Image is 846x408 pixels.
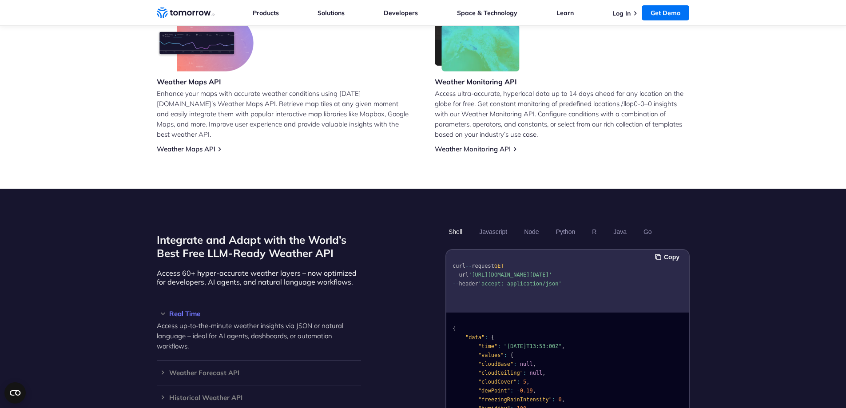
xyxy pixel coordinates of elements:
[478,396,552,403] span: "freezingRainIntensity"
[478,388,510,394] span: "dewPoint"
[478,343,497,349] span: "time"
[642,5,689,20] a: Get Demo
[516,388,520,394] span: -
[478,379,516,385] span: "cloudCover"
[476,224,510,239] button: Javascript
[435,145,511,153] a: Weather Monitoring API
[542,370,545,376] span: ,
[494,263,504,269] span: GET
[526,379,529,385] span: ,
[520,361,532,367] span: null
[491,334,494,341] span: {
[4,382,26,404] button: Open CMP widget
[157,6,214,20] a: Home link
[523,370,526,376] span: :
[157,310,361,317] h3: Real Time
[532,388,536,394] span: ,
[523,379,526,385] span: 5
[478,370,523,376] span: "cloudCeiling"
[485,334,488,341] span: :
[504,343,561,349] span: "[DATE]T13:53:00Z"
[610,224,630,239] button: Java
[478,352,504,358] span: "values"
[504,352,507,358] span: :
[157,394,361,401] h3: Historical Weather API
[253,9,279,17] a: Products
[465,263,471,269] span: --
[157,88,412,139] p: Enhance your maps with accurate weather conditions using [DATE][DOMAIN_NAME]’s Weather Maps API. ...
[552,224,578,239] button: Python
[640,224,655,239] button: Go
[453,325,456,332] span: {
[510,352,513,358] span: {
[453,281,459,287] span: --
[384,9,418,17] a: Developers
[453,272,459,278] span: --
[561,396,564,403] span: ,
[655,252,682,262] button: Copy
[445,224,465,239] button: Shell
[510,388,513,394] span: :
[532,361,536,367] span: ,
[612,9,631,17] a: Log In
[516,379,520,385] span: :
[561,343,564,349] span: ,
[558,396,561,403] span: 0
[520,388,532,394] span: 0.19
[157,369,361,376] h3: Weather Forecast API
[521,224,542,239] button: Node
[556,9,574,17] a: Learn
[435,77,520,87] h3: Weather Monitoring API
[497,343,500,349] span: :
[157,233,361,260] h2: Integrate and Adapt with the World’s Best Free LLM-Ready Weather API
[453,263,465,269] span: curl
[157,269,361,286] p: Access 60+ hyper-accurate weather layers – now optimized for developers, AI agents, and natural l...
[529,370,542,376] span: null
[157,321,361,351] p: Access up-to-the-minute weather insights via JSON or natural language – ideal for AI agents, dash...
[465,334,484,341] span: "data"
[513,361,516,367] span: :
[472,263,494,269] span: request
[157,77,254,87] h3: Weather Maps API
[589,224,600,239] button: R
[457,9,517,17] a: Space & Technology
[318,9,345,17] a: Solutions
[435,88,690,139] p: Access ultra-accurate, hyperlocal data up to 14 days ahead for any location on the globe for free...
[478,361,513,367] span: "cloudBase"
[459,272,469,278] span: url
[552,396,555,403] span: :
[157,145,215,153] a: Weather Maps API
[478,281,561,287] span: 'accept: application/json'
[469,272,552,278] span: '[URL][DOMAIN_NAME][DATE]'
[459,281,478,287] span: header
